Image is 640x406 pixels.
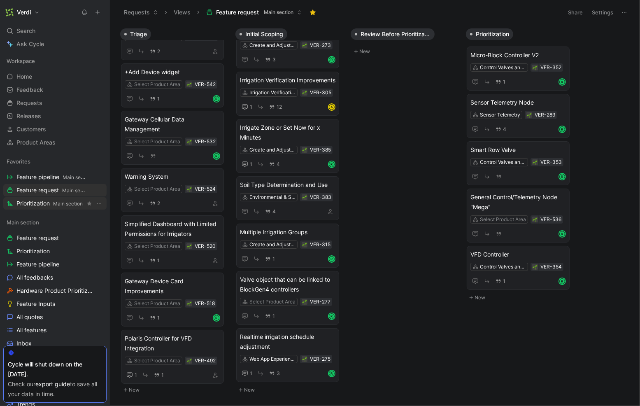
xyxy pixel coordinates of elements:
span: Product Areas [16,138,56,147]
button: 4 [268,160,282,169]
button: 🌱 [532,159,538,165]
button: View actions [95,199,103,208]
span: Micro-Block Controller V2 [470,50,566,60]
div: R [214,96,219,102]
div: VER-353 [540,158,562,166]
span: Main section [7,218,39,226]
div: Control Valves and Pumps [480,63,526,72]
img: 🌱 [533,217,538,222]
div: R [329,371,335,376]
img: 🌱 [302,300,307,305]
a: Sensor Telemetry NodeSensor Telemetry4R [467,94,570,138]
img: 🌱 [187,301,192,306]
button: 1 [263,254,277,264]
span: 4 [277,162,280,167]
a: Feedback [3,84,107,96]
span: Main section [62,187,92,194]
div: Main sectionFeature requestPrioritizationFeature pipelineAll feedbacksHardware Product Prioritiza... [3,216,107,350]
img: 🌱 [302,91,307,96]
div: Irrigation Verification [249,89,296,97]
div: Create and Adjust Irrigation Schedules [249,240,296,249]
span: Feature Inputs [16,300,55,308]
div: R [329,313,335,319]
div: R [559,126,565,132]
div: VER-524 [195,185,216,193]
div: Select Product Area [134,357,180,365]
div: A [329,104,335,110]
button: 🌱 [302,90,307,96]
a: Realtime irrigation schedule adjustmentWeb App Experience13R [236,328,339,382]
span: Main section [53,201,83,207]
span: Requests [16,99,42,107]
a: Micro-Block Controller V2Control Valves and Pumps1R [467,47,570,91]
div: Review Before PrioritizationNew [347,25,463,61]
div: VER-315 [310,240,330,249]
div: R [329,161,335,167]
a: Warning SystemSelect Product Area2 [121,168,224,212]
button: VerdiVerdi [3,7,42,18]
button: 1 [494,77,507,86]
img: 🌱 [533,160,538,165]
div: R [559,231,565,237]
img: 🌱 [187,359,192,364]
span: All quotes [16,313,43,321]
div: VER-352 [540,63,561,72]
span: 1 [272,257,275,261]
span: Releases [16,112,41,120]
span: VFD Controller [470,250,566,259]
button: 1 [152,371,165,380]
button: Settings [588,7,617,18]
button: Requests [120,6,162,19]
span: 1 [250,105,252,110]
a: Ask Cycle [3,38,107,50]
span: Feature pipeline [16,173,86,182]
div: VER-532 [195,138,216,146]
div: Select Product Area [134,299,180,308]
span: 1 [250,371,252,376]
img: 🌱 [187,187,192,192]
button: 🌱 [302,356,307,362]
a: Polaris Controller for VFD IntegrationSelect Product Area11 [121,330,224,384]
div: Select Product Area [134,242,180,250]
button: 🌱 [302,194,307,200]
span: 1 [157,315,160,320]
button: Review Before Prioritization [351,28,435,40]
img: 🌱 [302,195,307,200]
div: Select Product Area [134,80,180,89]
span: Favorites [7,157,30,166]
div: VER-354 [540,263,562,271]
span: 2 [157,49,160,54]
a: Feature Inputs [3,298,107,310]
span: Search [16,26,35,36]
button: 2 [148,47,162,56]
button: 🌱 [186,186,192,192]
button: 🌱 [302,147,307,153]
div: Sensor Telemetry [480,111,520,119]
span: Polaris Controller for VFD Integration [125,334,220,353]
button: New [351,47,459,56]
a: General Control/Telemetry Node "Mega"Select Product AreaR [467,189,570,243]
div: 🌱 [302,42,307,48]
a: All quotes [3,311,107,323]
button: 1 [125,370,139,380]
a: Requests [3,97,107,109]
span: Irrigate Zone or Set Now for x Minutes [240,123,335,142]
button: New [466,293,575,303]
div: R [559,79,565,85]
button: 1 [240,369,254,378]
span: Gateway Cellular Data Management [125,114,220,134]
span: Feedback [16,86,43,94]
div: VER-273 [310,41,331,49]
a: Multiple Irrigation GroupsCreate and Adjust Irrigation Schedules1R [236,224,339,268]
span: Warning System [125,172,220,182]
button: 🌱 [526,112,532,118]
span: Valve object that can be linked to BlockGen4 controllers [240,275,335,294]
span: 1 [503,79,505,84]
span: Initial Scoping [245,30,283,38]
img: Verdi [5,8,14,16]
span: Customers [16,125,46,133]
img: 🌱 [527,113,532,118]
